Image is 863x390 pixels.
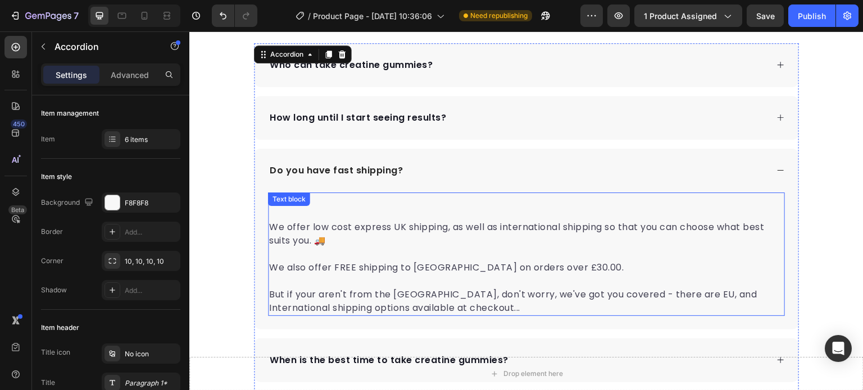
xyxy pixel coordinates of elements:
[41,227,63,237] div: Border
[41,285,67,295] div: Shadow
[125,198,178,208] div: F8F8F8
[74,9,79,22] p: 7
[798,10,826,22] div: Publish
[41,378,55,388] div: Title
[644,10,717,22] span: 1 product assigned
[125,349,178,359] div: No icon
[41,108,99,118] div: Item management
[788,4,835,27] button: Publish
[80,256,594,283] p: But if your aren't from the [GEOGRAPHIC_DATA], don't worry, we've got you covered - there are EU,...
[634,4,742,27] button: 1 product assigned
[81,163,119,173] div: Text block
[80,27,243,40] p: Who can take creatine gummies?
[125,378,178,388] div: Paragraph 1*
[313,10,432,22] span: Product Page - [DATE] 10:36:06
[41,172,72,182] div: Item style
[41,134,55,144] div: Item
[212,4,257,27] div: Undo/Redo
[756,11,775,21] span: Save
[41,256,63,266] div: Corner
[80,230,594,243] p: We also offer FREE shipping to [GEOGRAPHIC_DATA] on orders over £30.00.
[111,69,149,81] p: Advanced
[80,80,257,93] p: How long until I start seeing results?
[308,10,311,22] span: /
[80,132,214,146] p: Do you have fast shipping?
[125,135,178,145] div: 6 items
[825,335,852,362] div: Open Intercom Messenger
[56,69,87,81] p: Settings
[41,195,96,210] div: Background
[470,11,528,21] span: Need republishing
[125,286,178,296] div: Add...
[80,162,594,176] p: Yes. ✅
[41,347,70,357] div: Title icon
[11,120,27,129] div: 450
[4,4,84,27] button: 7
[41,323,79,333] div: Item header
[79,18,116,28] div: Accordion
[80,189,594,216] p: We offer low cost express UK shipping, as well as international shipping so that you can choose w...
[8,205,27,214] div: Beta
[314,338,374,347] div: Drop element here
[189,31,863,390] iframe: Design area
[747,4,784,27] button: Save
[80,322,319,336] p: When is the best time to take creatine gummies?
[54,40,150,53] p: Accordion
[125,227,178,237] div: Add...
[125,256,178,267] div: 10, 10, 10, 10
